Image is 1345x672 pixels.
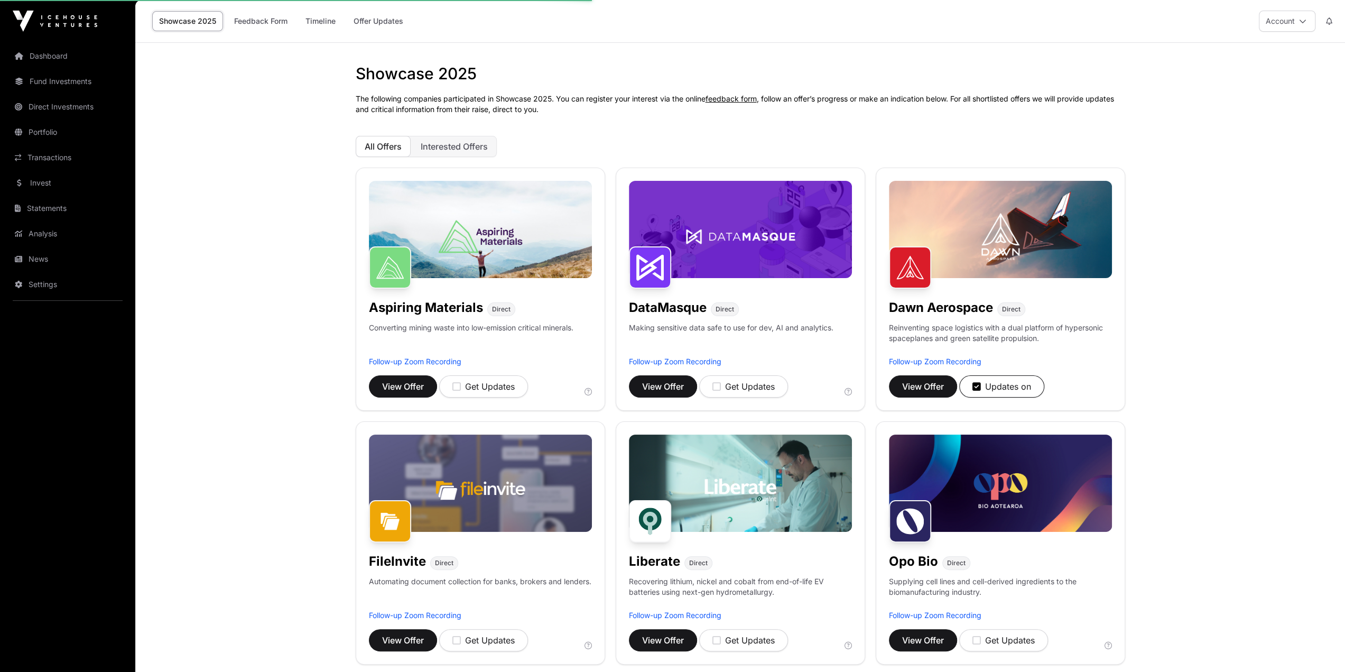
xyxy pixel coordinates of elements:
h1: Liberate [629,553,680,570]
a: Transactions [8,146,127,169]
img: DataMasque [629,246,671,289]
span: View Offer [902,634,944,647]
a: Fund Investments [8,70,127,93]
span: View Offer [642,380,684,393]
div: Get Updates [452,634,515,647]
a: Showcase 2025 [152,11,223,31]
h1: DataMasque [629,299,707,316]
a: Invest [8,171,127,195]
button: View Offer [369,375,437,398]
a: Follow-up Zoom Recording [369,357,461,366]
button: Get Updates [439,629,528,651]
span: Direct [716,305,734,314]
img: Opo-Bio-Banner.jpg [889,435,1112,532]
h1: Opo Bio [889,553,938,570]
a: Analysis [8,222,127,245]
span: View Offer [382,634,424,647]
img: Aspiring Materials [369,246,411,289]
a: Follow-up Zoom Recording [629,357,721,366]
span: Direct [689,559,708,567]
a: Follow-up Zoom Recording [629,611,721,620]
button: View Offer [629,629,697,651]
iframe: Chat Widget [1292,621,1345,672]
button: Get Updates [699,629,788,651]
img: DataMasque-Banner.jpg [629,181,852,278]
h1: FileInvite [369,553,426,570]
span: View Offer [642,634,684,647]
button: Interested Offers [412,136,497,157]
img: Dawn-Banner.jpg [889,181,1112,278]
div: Get Updates [452,380,515,393]
button: View Offer [369,629,437,651]
p: Converting mining waste into low-emission critical minerals. [369,323,573,356]
img: Dawn Aerospace [889,246,931,289]
h1: Dawn Aerospace [889,299,993,316]
img: Aspiring-Banner.jpg [369,181,592,278]
img: Liberate [629,500,671,542]
button: View Offer [889,375,957,398]
img: Opo Bio [889,500,931,542]
img: File-Invite-Banner.jpg [369,435,592,532]
a: Portfolio [8,121,127,144]
p: Supplying cell lines and cell-derived ingredients to the biomanufacturing industry. [889,576,1112,597]
a: Dashboard [8,44,127,68]
button: Updates on [959,375,1044,398]
img: Liberate-Banner.jpg [629,435,852,532]
h1: Showcase 2025 [356,64,1125,83]
span: All Offers [365,141,402,152]
div: Get Updates [712,380,775,393]
p: The following companies participated in Showcase 2025. You can register your interest via the onl... [356,94,1125,115]
a: Statements [8,197,127,220]
div: Updates on [972,380,1031,393]
img: FileInvite [369,500,411,542]
button: Get Updates [959,629,1048,651]
div: Get Updates [972,634,1035,647]
a: Feedback Form [227,11,294,31]
h1: Aspiring Materials [369,299,483,316]
p: Making sensitive data safe to use for dev, AI and analytics. [629,323,833,356]
a: Follow-up Zoom Recording [369,611,461,620]
button: Get Updates [439,375,528,398]
a: Offer Updates [347,11,410,31]
a: Follow-up Zoom Recording [889,611,981,620]
button: View Offer [889,629,957,651]
span: Direct [1002,305,1021,314]
span: View Offer [382,380,424,393]
span: Direct [435,559,453,567]
span: Direct [492,305,511,314]
p: Reinventing space logistics with a dual platform of hypersonic spaceplanes and green satellite pr... [889,323,1112,356]
span: View Offer [902,380,944,393]
a: feedback form [706,94,757,103]
img: Icehouse Ventures Logo [13,11,97,32]
a: Timeline [299,11,342,31]
a: News [8,247,127,271]
p: Automating document collection for banks, brokers and lenders. [369,576,591,610]
button: View Offer [629,375,697,398]
span: Direct [947,559,966,567]
button: All Offers [356,136,411,157]
p: Recovering lithium, nickel and cobalt from end-of-life EV batteries using next-gen hydrometallurgy. [629,576,852,610]
span: Interested Offers [421,141,488,152]
div: Get Updates [712,634,775,647]
button: Get Updates [699,375,788,398]
a: Settings [8,273,127,296]
button: Account [1259,11,1315,32]
a: Direct Investments [8,95,127,118]
a: Follow-up Zoom Recording [889,357,981,366]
